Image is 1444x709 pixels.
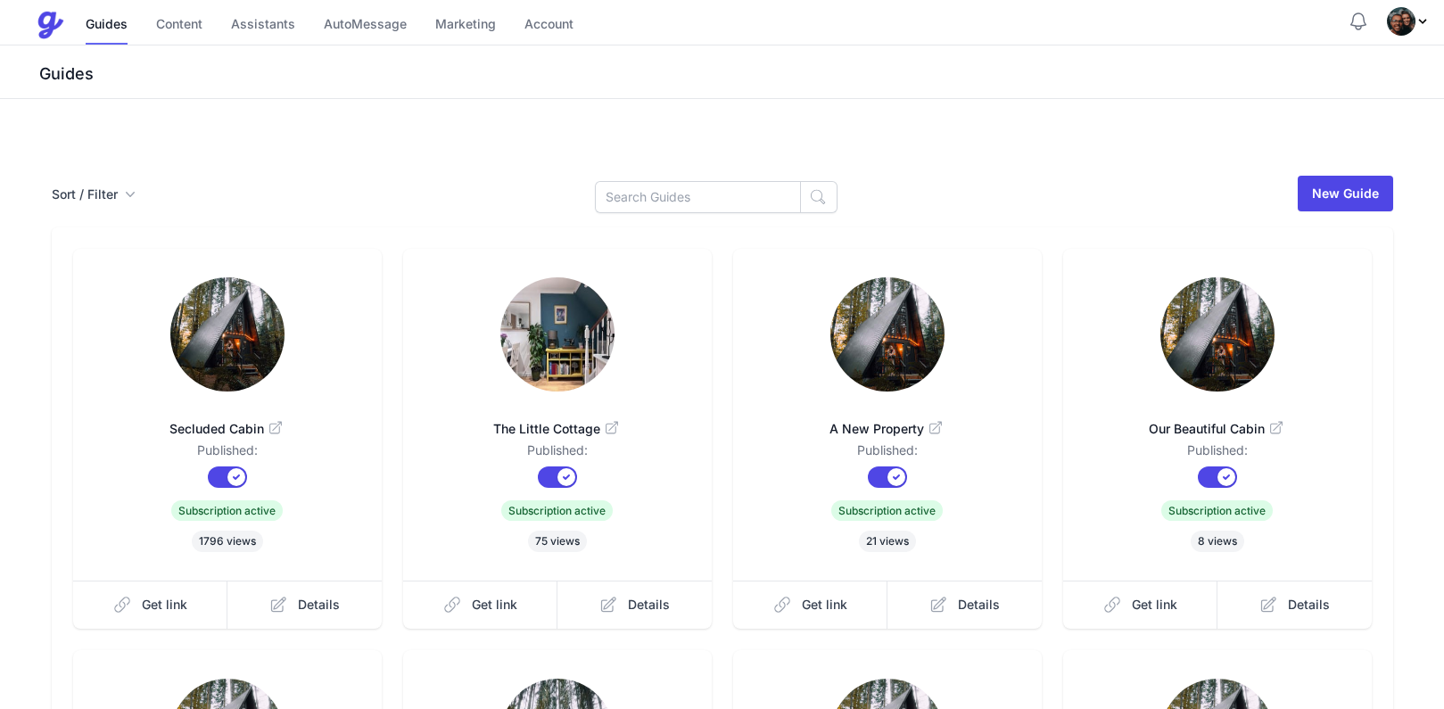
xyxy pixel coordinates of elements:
dd: Published: [102,441,353,466]
a: New Guide [1298,176,1393,211]
span: 1796 views [192,531,263,552]
span: Subscription active [1161,500,1273,521]
span: Get link [802,596,847,614]
a: Details [227,581,382,629]
span: Details [958,596,1000,614]
button: Notifications [1348,11,1369,32]
img: yufnkr7zxyzldlnmlpwgqhyhi00j [1160,277,1275,392]
dd: Published: [1092,441,1343,466]
a: Details [1217,581,1372,629]
img: 3idsofojyu6u6j06bz8rmhlghd5i [1387,7,1415,36]
input: Search Guides [595,181,801,213]
a: AutoMessage [324,6,407,45]
div: Profile Menu [1387,7,1430,36]
span: Get link [472,596,517,614]
h3: Guides [36,63,1444,85]
span: 75 views [528,531,587,552]
a: Get link [1063,581,1218,629]
a: Assistants [231,6,295,45]
span: Get link [142,596,187,614]
span: Our Beautiful Cabin [1092,420,1343,438]
dd: Published: [762,441,1013,466]
span: Details [298,596,340,614]
img: 158gw9zbo16esmgc8wtd4bbjq8gh [830,277,945,392]
span: Subscription active [831,500,943,521]
a: A New Property [762,399,1013,441]
span: A New Property [762,420,1013,438]
img: 8wq9u04t2vd5nnc6moh5knn6q7pi [170,277,285,392]
span: The Little Cottage [432,420,683,438]
img: 8hg2l9nlo86x4iznkq1ii7ae8cgc [500,277,615,392]
img: Guestive Guides [36,11,64,39]
a: Marketing [435,6,496,45]
a: The Little Cottage [432,399,683,441]
a: Content [156,6,202,45]
span: 8 views [1191,531,1244,552]
span: Subscription active [501,500,613,521]
a: Get link [403,581,558,629]
button: Sort / Filter [52,185,136,203]
span: Secluded Cabin [102,420,353,438]
span: Subscription active [171,500,283,521]
a: Details [557,581,712,629]
a: Get link [73,581,228,629]
a: Get link [733,581,888,629]
span: Details [1288,596,1330,614]
a: Details [887,581,1042,629]
a: Our Beautiful Cabin [1092,399,1343,441]
dd: Published: [432,441,683,466]
a: Secluded Cabin [102,399,353,441]
a: Guides [86,6,128,45]
span: 21 views [859,531,916,552]
span: Details [628,596,670,614]
a: Account [524,6,573,45]
span: Get link [1132,596,1177,614]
